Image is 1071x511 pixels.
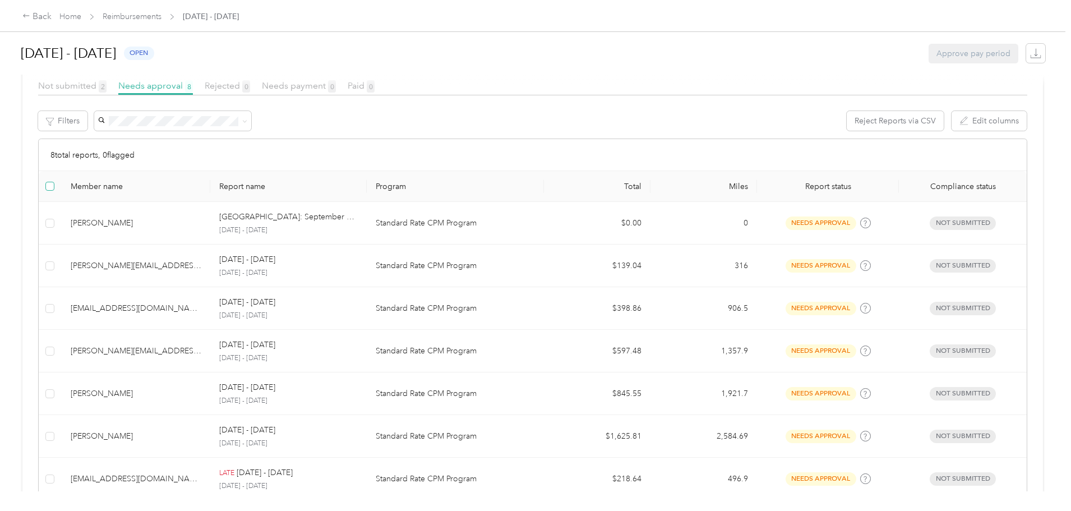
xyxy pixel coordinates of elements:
p: Standard Rate CPM Program [376,388,535,400]
span: 0 [242,80,250,93]
td: Standard Rate CPM Program [367,415,544,458]
span: needs approval [786,430,856,443]
span: needs approval [786,302,856,315]
td: Standard Rate CPM Program [367,245,544,287]
div: 8 total reports, 0 flagged [39,139,1027,171]
span: 8 [185,80,193,93]
p: [DATE] - [DATE] [219,225,357,236]
th: Program [367,171,544,202]
span: 2 [99,80,107,93]
span: needs approval [786,344,856,357]
span: Not submitted [930,302,996,315]
td: 906.5 [650,287,757,330]
p: [DATE] - [DATE] [219,339,275,351]
p: [DATE] - [DATE] [219,381,275,394]
div: Total [553,182,641,191]
span: Not submitted [930,472,996,485]
p: [DATE] - [DATE] [219,439,357,449]
p: [GEOGRAPHIC_DATA]: September Business Mileage Report [219,211,357,223]
span: Not submitted [930,430,996,443]
div: [PERSON_NAME] [71,430,202,443]
div: [PERSON_NAME] [71,217,202,229]
td: Standard Rate CPM Program [367,202,544,245]
p: [DATE] - [DATE] [237,467,293,479]
div: Member name [71,182,202,191]
div: [PERSON_NAME][EMAIL_ADDRESS][DOMAIN_NAME] [71,345,202,357]
p: Standard Rate CPM Program [376,430,535,443]
th: Member name [62,171,211,202]
p: [DATE] - [DATE] [219,353,357,363]
p: [DATE] - [DATE] [219,296,275,309]
p: Standard Rate CPM Program [376,260,535,272]
button: Filters [38,111,87,131]
p: [DATE] - [DATE] [219,311,357,321]
p: Standard Rate CPM Program [376,473,535,485]
span: 0 [328,80,336,93]
td: Standard Rate CPM Program [367,372,544,415]
p: [DATE] - [DATE] [219,396,357,406]
span: Compliance status [908,182,1018,191]
div: Back [22,10,52,24]
h1: [DATE] - [DATE] [21,40,116,67]
span: Not submitted [930,259,996,272]
td: Standard Rate CPM Program [367,330,544,372]
a: Reimbursements [103,12,161,21]
td: $398.86 [544,287,650,330]
p: LATE [219,468,234,478]
td: Standard Rate CPM Program [367,287,544,330]
span: Not submitted [930,387,996,400]
div: [EMAIL_ADDRESS][DOMAIN_NAME] [71,473,202,485]
a: Home [59,12,81,21]
span: [DATE] - [DATE] [183,11,239,22]
span: needs approval [786,387,856,400]
td: $218.64 [544,458,650,500]
td: $597.48 [544,330,650,372]
div: [PERSON_NAME] [71,388,202,400]
td: 2,584.69 [650,415,757,458]
button: Reject Reports via CSV [847,111,944,131]
span: open [124,47,154,59]
td: $139.04 [544,245,650,287]
td: Standard Rate CPM Program [367,458,544,500]
div: [EMAIL_ADDRESS][DOMAIN_NAME] [71,302,202,315]
p: Standard Rate CPM Program [376,345,535,357]
button: Edit columns [952,111,1027,131]
iframe: Everlance-gr Chat Button Frame [1008,448,1071,511]
th: Report name [210,171,366,202]
p: [DATE] - [DATE] [219,254,275,266]
span: needs approval [786,472,856,485]
td: $0.00 [544,202,650,245]
td: 1,921.7 [650,372,757,415]
td: 1,357.9 [650,330,757,372]
td: 496.9 [650,458,757,500]
td: $1,625.81 [544,415,650,458]
span: Not submitted [930,344,996,357]
span: Report status [766,182,890,191]
td: $845.55 [544,372,650,415]
p: [DATE] - [DATE] [219,424,275,436]
div: [PERSON_NAME][EMAIL_ADDRESS][DOMAIN_NAME] [71,260,202,272]
td: 316 [650,245,757,287]
span: Not submitted [930,217,996,229]
p: [DATE] - [DATE] [219,268,357,278]
span: needs approval [786,217,856,229]
p: [DATE] - [DATE] [219,481,357,491]
span: needs approval [786,259,856,272]
span: 0 [367,80,375,93]
td: 0 [650,202,757,245]
p: Standard Rate CPM Program [376,217,535,229]
p: Standard Rate CPM Program [376,302,535,315]
div: Miles [659,182,748,191]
